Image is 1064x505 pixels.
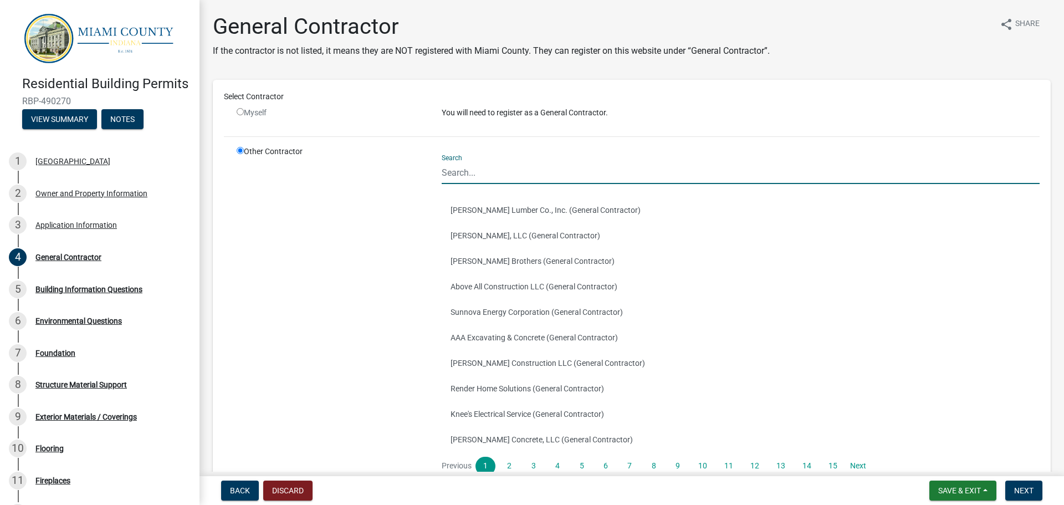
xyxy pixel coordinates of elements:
div: Structure Material Support [35,381,127,389]
div: [GEOGRAPHIC_DATA] [35,157,110,165]
input: Search... [442,161,1040,184]
h4: Residential Building Permits [22,76,191,92]
div: 3 [9,216,27,234]
button: View Summary [22,109,97,129]
div: Environmental Questions [35,317,122,325]
button: Above All Construction LLC (General Contractor) [442,274,1040,299]
wm-modal-confirm: Summary [22,116,97,125]
a: 8 [643,457,663,476]
div: 6 [9,312,27,330]
button: Discard [263,481,313,501]
a: 12 [744,457,766,476]
i: share [1000,18,1013,31]
button: Render Home Solutions (General Contractor) [442,376,1040,401]
a: 1 [475,457,495,476]
p: You will need to register as a General Contractor. [442,107,1040,119]
button: [PERSON_NAME] Lumber Co., Inc. (General Contractor) [442,197,1040,223]
img: Miami County, Indiana [22,12,182,64]
div: 4 [9,248,27,266]
a: 7 [620,457,640,476]
div: Flooring [35,445,64,452]
div: 10 [9,440,27,457]
div: 8 [9,376,27,394]
div: Other Contractor [228,146,433,484]
button: [PERSON_NAME], LLC (General Contractor) [442,223,1040,248]
a: Next [848,457,868,476]
div: 7 [9,344,27,362]
button: shareShare [991,13,1048,35]
div: 9 [9,408,27,426]
span: RBP-490270 [22,96,177,106]
div: Select Contractor [216,91,1048,103]
button: AAA Excavating & Concrete (General Contractor) [442,325,1040,350]
button: [PERSON_NAME] Concrete, LLC (General Contractor) [442,427,1040,452]
div: 1 [9,152,27,170]
a: 10 [692,457,714,476]
a: 13 [770,457,792,476]
a: 2 [499,457,519,476]
a: 4 [548,457,567,476]
div: 2 [9,185,27,202]
button: Notes [101,109,144,129]
button: [PERSON_NAME] Brothers (General Contractor) [442,248,1040,274]
a: 3 [524,457,544,476]
a: 5 [571,457,591,476]
nav: Page navigation [442,457,1040,476]
button: Back [221,481,259,501]
div: 11 [9,472,27,489]
h1: General Contractor [213,13,770,40]
a: 6 [596,457,616,476]
wm-modal-confirm: Notes [101,116,144,125]
a: 11 [718,457,740,476]
div: Myself [237,107,425,119]
a: 15 [822,457,844,476]
div: Owner and Property Information [35,190,147,197]
div: Building Information Questions [35,285,142,293]
a: 14 [796,457,818,476]
button: Knee's Electrical Service (General Contractor) [442,401,1040,427]
button: Next [1005,481,1042,501]
a: 9 [668,457,688,476]
button: Save & Exit [929,481,996,501]
span: Next [1014,486,1034,495]
span: Back [230,486,250,495]
div: Application Information [35,221,117,229]
button: [PERSON_NAME] Construction LLC (General Contractor) [442,350,1040,376]
div: Fireplaces [35,477,70,484]
p: If the contractor is not listed, it means they are NOT registered with Miami County. They can reg... [213,44,770,58]
div: 5 [9,280,27,298]
span: Save & Exit [938,486,981,495]
div: Foundation [35,349,75,357]
div: Exterior Materials / Coverings [35,413,137,421]
span: Share [1015,18,1040,31]
button: Sunnova Energy Corporation (General Contractor) [442,299,1040,325]
div: General Contractor [35,253,101,261]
